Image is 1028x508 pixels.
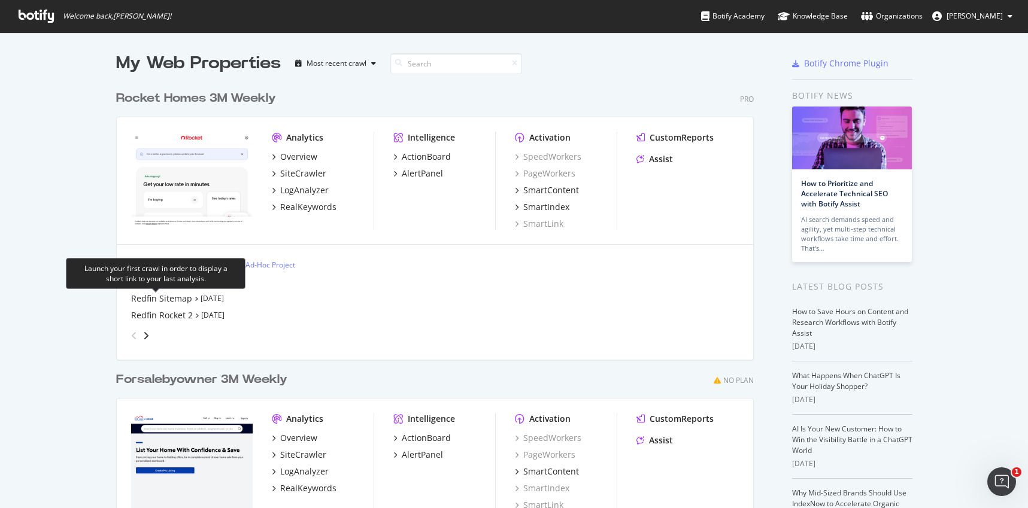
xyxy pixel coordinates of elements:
a: SpeedWorkers [515,151,581,163]
a: Botify Chrome Plugin [792,57,888,69]
div: My Web Properties [116,51,281,75]
a: PageWorkers [515,449,575,461]
a: AlertPanel [393,449,443,461]
div: LogAnalyzer [280,466,329,477]
div: Botify Chrome Plugin [804,57,888,69]
a: [DATE] [201,293,224,303]
a: RealKeywords [272,201,336,213]
div: [DATE] [792,341,912,352]
a: Assist [636,434,673,446]
div: CustomReports [650,132,714,144]
a: LogAnalyzer [272,184,329,196]
a: ActionBoard [393,432,451,444]
div: ActionBoard [402,432,451,444]
a: AlertPanel [393,168,443,180]
div: Intelligence [408,413,455,425]
span: Welcome back, [PERSON_NAME] ! [63,11,171,21]
a: ActionBoard [393,151,451,163]
div: Botify Academy [701,10,765,22]
a: PageWorkers [515,168,575,180]
div: Rocket Homes 3M Weekly [116,90,276,107]
div: LogAnalyzer [280,184,329,196]
a: How to Prioritize and Accelerate Technical SEO with Botify Assist [801,178,888,209]
a: Overview [272,432,317,444]
img: www.rocket.com [131,132,253,229]
a: LogAnalyzer [272,466,329,477]
iframe: Intercom live chat [987,467,1016,496]
a: SiteCrawler [272,168,326,180]
div: Organizations [861,10,923,22]
div: Pro [740,94,754,104]
a: New Ad-Hoc Project [220,260,295,270]
a: SmartContent [515,466,579,477]
div: Intelligence [408,132,455,144]
a: How to Save Hours on Content and Research Workflows with Botify Assist [792,306,908,338]
div: ActionBoard [402,151,451,163]
a: CustomReports [636,413,714,425]
img: How to Prioritize and Accelerate Technical SEO with Botify Assist [792,107,912,169]
div: RealKeywords [280,482,336,494]
a: AI Is Your New Customer: How to Win the Visibility Battle in a ChatGPT World [792,424,912,455]
a: CustomReports [636,132,714,144]
div: AlertPanel [402,449,443,461]
div: Activation [529,413,571,425]
div: AlertPanel [402,168,443,180]
div: Overview [280,432,317,444]
div: New Ad-Hoc Project [229,260,295,270]
div: RealKeywords [280,201,336,213]
div: SmartContent [523,466,579,477]
span: David Britton [947,11,1003,21]
a: SmartIndex [515,482,569,494]
input: Search [390,53,522,74]
a: SmartLink [515,218,563,230]
a: Overview [272,151,317,163]
div: Botify news [792,89,912,102]
a: Rocket Homes 3M Weekly [116,90,281,107]
div: Forsalebyowner 3M Weekly [116,371,287,388]
div: [DATE] [792,458,912,469]
div: angle-left [126,326,142,345]
div: angle-right [142,330,150,342]
div: SiteCrawler [280,168,326,180]
div: CustomReports [650,413,714,425]
div: SmartContent [523,184,579,196]
div: Most recent crawl [307,60,366,67]
div: Launch your first crawl in order to display a short link to your last analysis. [76,263,235,284]
div: Analytics [286,132,323,144]
a: [DATE] [201,310,225,320]
button: Most recent crawl [290,54,381,73]
div: AI search demands speed and agility, yet multi-step technical workflows take time and effort. Tha... [801,215,903,253]
a: SiteCrawler [272,449,326,461]
a: What Happens When ChatGPT Is Your Holiday Shopper? [792,370,900,391]
div: Assist [649,434,673,446]
a: RealKeywords [272,482,336,494]
a: Redfin Rocket 2 [131,309,193,321]
div: Activation [529,132,571,144]
button: [PERSON_NAME] [923,7,1022,26]
div: No Plan [723,375,754,385]
div: SmartIndex [523,201,569,213]
div: Analytics [286,413,323,425]
div: SiteCrawler [280,449,326,461]
a: Redfin Sitemap [131,293,192,305]
div: Knowledge Base [778,10,848,22]
span: 1 [1012,467,1021,477]
a: SpeedWorkers [515,432,581,444]
a: Assist [636,153,673,165]
div: Overview [280,151,317,163]
div: [DATE] [792,394,912,405]
a: Forsalebyowner 3M Weekly [116,371,292,388]
div: Assist [649,153,673,165]
a: SmartIndex [515,201,569,213]
div: Latest Blog Posts [792,280,912,293]
a: SmartContent [515,184,579,196]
